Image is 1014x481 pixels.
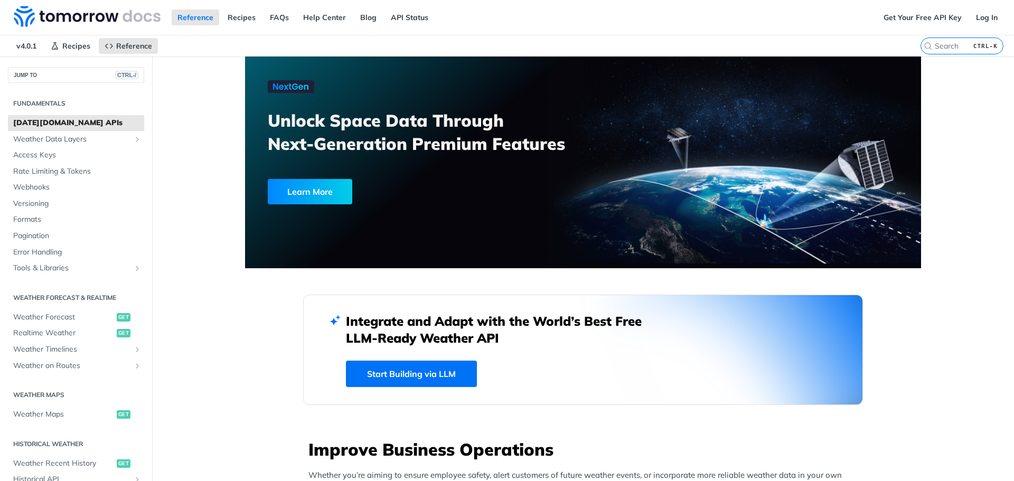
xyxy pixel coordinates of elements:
span: Weather Forecast [13,312,114,323]
a: Recipes [222,10,261,25]
span: Rate Limiting & Tokens [13,166,142,177]
a: Weather TimelinesShow subpages for Weather Timelines [8,342,144,357]
span: Webhooks [13,182,142,193]
h2: Integrate and Adapt with the World’s Best Free LLM-Ready Weather API [346,313,658,346]
a: Learn More [268,179,529,204]
a: Recipes [45,38,96,54]
a: Realtime Weatherget [8,325,144,341]
h3: Unlock Space Data Through Next-Generation Premium Features [268,109,595,155]
h2: Weather Forecast & realtime [8,293,144,303]
img: NextGen [268,80,314,93]
h3: Improve Business Operations [308,438,863,461]
span: Access Keys [13,150,142,161]
span: Reference [116,41,152,51]
h2: Fundamentals [8,99,144,108]
span: get [117,329,130,337]
span: Formats [13,214,142,225]
span: Weather Data Layers [13,134,130,145]
span: Pagination [13,231,142,241]
button: JUMP TOCTRL-/ [8,67,144,83]
a: Access Keys [8,147,144,163]
span: Realtime Weather [13,328,114,338]
span: CTRL-/ [115,71,138,79]
a: Weather Mapsget [8,407,144,422]
a: Error Handling [8,244,144,260]
span: Tools & Libraries [13,263,130,273]
a: API Status [385,10,434,25]
a: Log In [970,10,1003,25]
span: v4.0.1 [11,38,42,54]
a: Weather on RoutesShow subpages for Weather on Routes [8,358,144,374]
a: Versioning [8,196,144,212]
a: Reference [172,10,219,25]
span: Weather Recent History [13,458,114,469]
span: Versioning [13,199,142,209]
span: Recipes [62,41,90,51]
span: Weather Maps [13,409,114,420]
a: Get Your Free API Key [878,10,968,25]
span: Weather Timelines [13,344,130,355]
a: Reference [99,38,158,54]
span: get [117,410,130,419]
a: Weather Recent Historyget [8,456,144,471]
a: Weather Data LayersShow subpages for Weather Data Layers [8,131,144,147]
span: [DATE][DOMAIN_NAME] APIs [13,118,142,128]
a: Rate Limiting & Tokens [8,164,144,180]
a: Pagination [8,228,144,244]
a: FAQs [264,10,295,25]
kbd: CTRL-K [971,41,1000,51]
a: Weather Forecastget [8,309,144,325]
span: Weather on Routes [13,361,130,371]
div: Learn More [268,179,352,204]
button: Show subpages for Weather on Routes [133,362,142,370]
a: Formats [8,212,144,228]
a: Blog [354,10,382,25]
img: Tomorrow.io Weather API Docs [14,6,161,27]
a: Help Center [297,10,352,25]
span: get [117,313,130,322]
button: Show subpages for Tools & Libraries [133,264,142,272]
a: Tools & LibrariesShow subpages for Tools & Libraries [8,260,144,276]
span: get [117,459,130,468]
button: Show subpages for Weather Data Layers [133,135,142,144]
span: Error Handling [13,247,142,258]
a: Webhooks [8,180,144,195]
h2: Historical Weather [8,439,144,449]
h2: Weather Maps [8,390,144,400]
button: Show subpages for Weather Timelines [133,345,142,354]
a: Start Building via LLM [346,361,477,387]
a: [DATE][DOMAIN_NAME] APIs [8,115,144,131]
svg: Search [924,42,932,50]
